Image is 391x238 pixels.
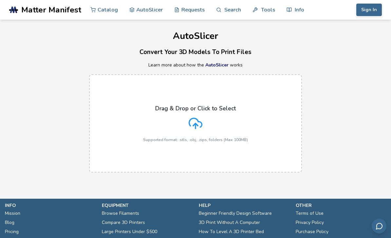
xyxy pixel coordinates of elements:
a: 3D Print Without A Computer [199,218,260,227]
p: equipment [102,202,192,209]
span: Matter Manifest [21,5,81,14]
a: AutoSlicer [205,62,229,68]
p: Supported format: .stls, .obj, .zips, folders (Max 100MB) [143,137,248,142]
button: Send feedback via email [372,219,386,233]
p: info [5,202,95,209]
a: Beginner Friendly Design Software [199,209,272,218]
a: How To Level A 3D Printer Bed [199,227,264,236]
a: Large Printers Under $500 [102,227,157,236]
a: Purchase Policy [296,227,328,236]
a: Mission [5,209,20,218]
a: Terms of Use [296,209,324,218]
a: Compare 3D Printers [102,218,145,227]
a: Pricing [5,227,19,236]
button: Sign In [356,4,382,16]
a: Browse Filaments [102,209,139,218]
a: Blog [5,218,14,227]
p: help [199,202,289,209]
p: Drag & Drop or Click to Select [155,105,236,112]
a: Privacy Policy [296,218,324,227]
p: other [296,202,386,209]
